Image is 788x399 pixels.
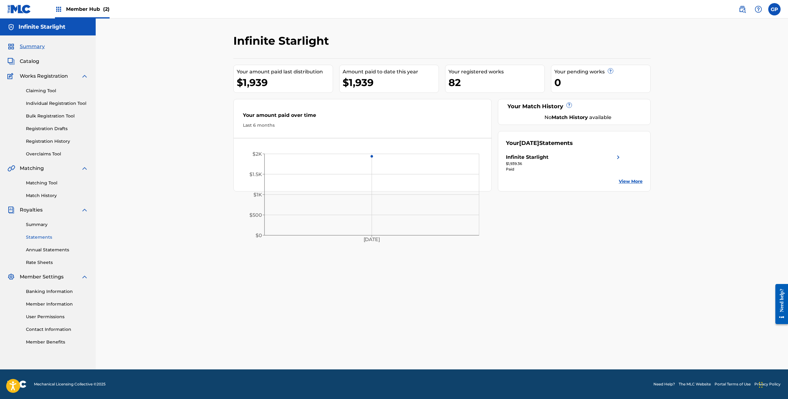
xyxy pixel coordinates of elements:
[608,68,613,73] span: ?
[20,165,44,172] span: Matching
[7,23,15,31] img: Accounts
[20,58,39,65] span: Catalog
[506,161,622,167] div: $1,939.36
[81,165,88,172] img: expand
[26,151,88,157] a: Overclaims Tool
[252,151,262,157] tspan: $2K
[752,3,765,15] div: Help
[20,206,43,214] span: Royalties
[615,154,622,161] img: right chevron icon
[253,192,262,198] tspan: $1K
[343,68,439,76] div: Amount paid to date this year
[771,279,788,329] iframe: Resource Center
[26,125,88,132] a: Registration Drafts
[26,113,88,119] a: Bulk Registration Tool
[506,102,643,111] div: Your Match History
[363,237,380,243] tspan: [DATE]
[81,72,88,80] img: expand
[20,43,45,50] span: Summary
[237,68,333,76] div: Your amount paid last distribution
[233,34,332,48] h2: Infinite Starlight
[256,232,262,238] tspan: $0
[739,6,746,13] img: search
[7,5,31,14] img: MLC Logo
[715,381,751,387] a: Portal Terms of Use
[506,139,573,147] div: Your Statements
[679,381,711,387] a: The MLC Website
[26,339,88,345] a: Member Benefits
[653,381,675,387] a: Need Help?
[506,167,622,172] div: Paid
[506,154,548,161] div: Infinite Starlight
[26,259,88,266] a: Rate Sheets
[81,273,88,281] img: expand
[7,43,45,50] a: SummarySummary
[519,140,539,146] span: [DATE]
[26,326,88,333] a: Contact Information
[768,3,781,15] div: User Menu
[343,76,439,89] div: $1,939
[7,58,15,65] img: Catalog
[7,72,15,80] img: Works Registration
[19,23,65,31] h5: Infinite Starlight
[243,122,482,129] div: Last 6 months
[237,76,333,89] div: $1,939
[7,273,15,281] img: Member Settings
[249,171,262,177] tspan: $1.5K
[26,192,88,199] a: Match History
[619,178,643,185] a: View More
[7,165,15,172] img: Matching
[759,376,763,394] div: Drag
[7,206,15,214] img: Royalties
[755,6,762,13] img: help
[506,154,622,172] a: Infinite Starlightright chevron icon$1,939.36Paid
[26,288,88,295] a: Banking Information
[552,114,588,120] strong: Match History
[26,301,88,307] a: Member Information
[7,380,27,388] img: logo
[26,100,88,107] a: Individual Registration Tool
[249,212,262,218] tspan: $500
[757,369,788,399] iframe: Chat Widget
[26,138,88,145] a: Registration History
[26,88,88,94] a: Claiming Tool
[55,6,62,13] img: Top Rightsholders
[754,381,781,387] a: Privacy Policy
[20,273,64,281] span: Member Settings
[34,381,106,387] span: Mechanical Licensing Collective © 2025
[448,68,544,76] div: Your registered works
[7,43,15,50] img: Summary
[66,6,110,13] span: Member Hub
[554,76,650,89] div: 0
[26,314,88,320] a: User Permissions
[567,103,572,108] span: ?
[26,234,88,241] a: Statements
[554,68,650,76] div: Your pending works
[514,114,643,121] div: No available
[243,112,482,122] div: Your amount paid over time
[103,6,110,12] span: (2)
[26,180,88,186] a: Matching Tool
[26,221,88,228] a: Summary
[736,3,748,15] a: Public Search
[7,58,39,65] a: CatalogCatalog
[448,76,544,89] div: 82
[20,72,68,80] span: Works Registration
[26,247,88,253] a: Annual Statements
[81,206,88,214] img: expand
